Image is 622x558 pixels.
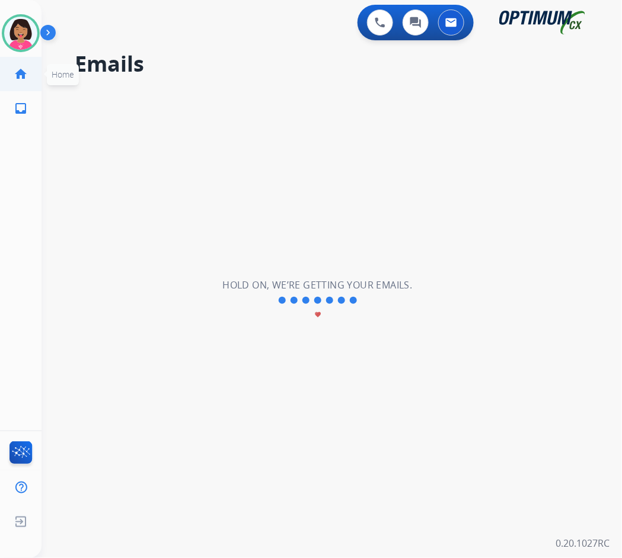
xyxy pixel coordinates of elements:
h2: Hold on, we’re getting your emails. [223,278,413,292]
mat-icon: inbox [14,101,28,116]
img: avatar [4,17,37,50]
mat-icon: favorite [314,311,321,318]
span: Home [52,69,74,80]
mat-icon: home [14,67,28,81]
p: 0.20.1027RC [556,537,610,551]
h2: Emails [75,52,594,76]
